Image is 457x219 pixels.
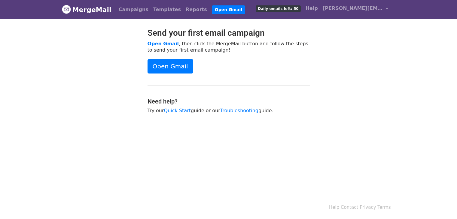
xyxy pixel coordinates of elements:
[148,98,310,105] h4: Need help?
[148,28,310,38] h2: Send your first email campaign
[183,4,209,16] a: Reports
[220,108,258,113] a: Troubleshooting
[164,108,191,113] a: Quick Start
[116,4,151,16] a: Campaigns
[62,3,111,16] a: MergeMail
[62,5,71,14] img: MergeMail logo
[148,41,179,46] a: Open Gmail
[360,205,376,210] a: Privacy
[320,2,391,16] a: [PERSON_NAME][EMAIL_ADDRESS][DOMAIN_NAME]
[329,205,339,210] a: Help
[341,205,358,210] a: Contact
[212,5,245,14] a: Open Gmail
[253,2,303,14] a: Daily emails left: 50
[151,4,183,16] a: Templates
[148,107,310,114] p: Try our guide or our guide.
[256,5,300,12] span: Daily emails left: 50
[148,40,310,53] p: , then click the MergeMail button and follow the steps to send your first email campaign!
[377,205,391,210] a: Terms
[148,59,193,73] a: Open Gmail
[323,5,383,12] span: [PERSON_NAME][EMAIL_ADDRESS][DOMAIN_NAME]
[303,2,320,14] a: Help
